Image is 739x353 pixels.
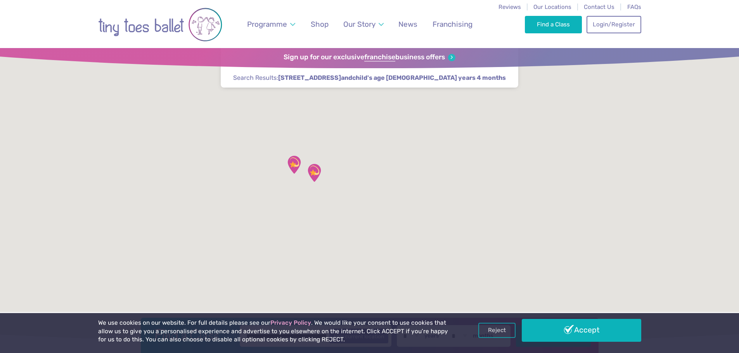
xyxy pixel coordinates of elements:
[339,15,387,33] a: Our Story
[98,319,451,344] p: We use cookies on our website. For full details please see our . We would like your consent to us...
[533,3,571,10] a: Our Locations
[98,5,222,44] img: tiny toes ballet
[395,15,421,33] a: News
[305,163,324,183] div: East Taphouse Community Hall
[498,3,521,10] a: Reviews
[278,74,341,82] span: [STREET_ADDRESS]
[522,319,641,341] a: Accept
[584,3,614,10] a: Contact Us
[478,323,516,338] a: Reject
[270,319,311,326] a: Privacy Policy
[525,16,582,33] a: Find a Class
[307,15,332,33] a: Shop
[284,155,304,174] div: One For All, Lanivet Parish Community …
[284,53,455,62] a: Sign up for our exclusivefranchisebusiness offers
[311,20,329,29] span: Shop
[364,53,395,62] strong: franchise
[352,74,506,82] span: child's age [DEMOGRAPHIC_DATA] years 4 months
[398,20,417,29] span: News
[243,15,299,33] a: Programme
[627,3,641,10] a: FAQs
[429,15,476,33] a: Franchising
[247,20,287,29] span: Programme
[343,20,376,29] span: Our Story
[587,16,641,33] a: Login/Register
[278,74,506,81] strong: and
[433,20,472,29] span: Franchising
